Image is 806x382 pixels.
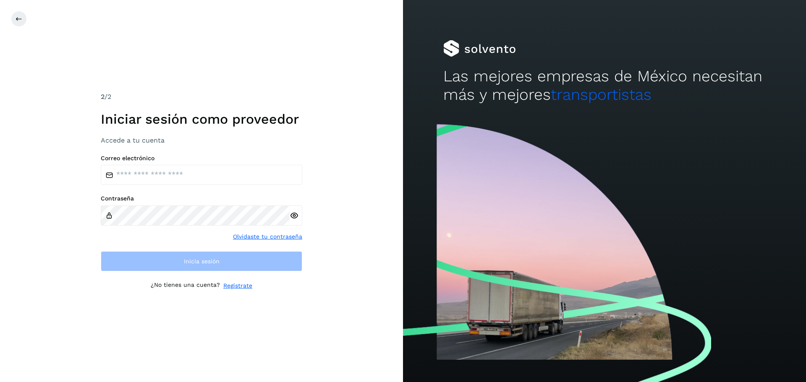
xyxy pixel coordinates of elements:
[101,195,302,202] label: Contraseña
[101,155,302,162] label: Correo electrónico
[551,86,652,104] span: transportistas
[233,232,302,241] a: Olvidaste tu contraseña
[184,258,220,264] span: Inicia sesión
[101,111,302,127] h1: Iniciar sesión como proveedor
[101,136,302,144] h3: Accede a tu cuenta
[101,251,302,271] button: Inicia sesión
[101,92,302,102] div: /2
[101,93,105,101] span: 2
[443,67,766,104] h2: Las mejores empresas de México necesitan más y mejores
[223,281,252,290] a: Regístrate
[151,281,220,290] p: ¿No tienes una cuenta?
